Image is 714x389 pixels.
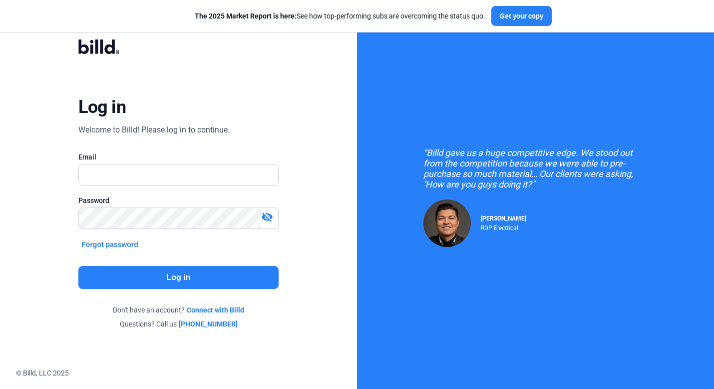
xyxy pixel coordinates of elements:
[78,239,141,250] button: Forgot password
[187,305,244,315] a: Connect with Billd
[195,11,485,21] div: See how top-performing subs are overcoming the status quo.
[78,152,278,162] div: Email
[423,147,648,189] div: "Billd gave us a huge competitive edge. We stood out from the competition because we were able to...
[78,319,278,329] div: Questions? Call us
[481,215,526,222] span: [PERSON_NAME]
[491,6,552,26] button: Get your copy
[78,124,230,136] div: Welcome to Billd! Please log in to continue.
[78,96,126,118] div: Log in
[195,12,297,20] span: The 2025 Market Report is here:
[179,319,238,329] a: [PHONE_NUMBER]
[261,211,273,223] mat-icon: visibility_off
[423,199,471,247] img: Raul Pacheco
[78,305,278,315] div: Don't have an account?
[78,195,278,205] div: Password
[481,222,526,231] div: RDP Electrical
[78,266,278,289] button: Log in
